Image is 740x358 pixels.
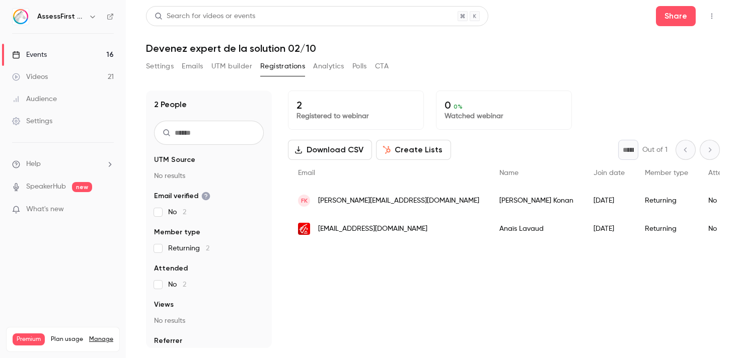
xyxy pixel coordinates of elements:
span: FK [301,196,308,205]
span: Referrer [154,336,182,346]
img: celc.caisse-epargne.fr [298,223,310,235]
span: Attended [708,169,739,176]
a: SpeakerHub [26,182,66,192]
h6: AssessFirst Training [37,12,85,22]
button: Registrations [260,58,305,74]
a: Manage [89,335,113,343]
div: [DATE] [583,215,635,243]
span: new [72,182,92,192]
span: What's new [26,204,64,215]
span: No [168,207,186,217]
button: Create Lists [376,140,451,160]
span: Member type [154,227,200,237]
div: Returning [635,187,698,215]
button: Download CSV [288,140,372,160]
span: 2 [206,245,209,252]
span: No [168,280,186,290]
div: Returning [635,215,698,243]
span: [EMAIL_ADDRESS][DOMAIN_NAME] [318,224,427,234]
span: Views [154,300,174,310]
h1: Devenez expert de la solution 02/10 [146,42,720,54]
span: Member type [645,169,688,176]
h1: 2 People [154,99,187,111]
span: Premium [13,333,45,345]
button: Analytics [313,58,344,74]
span: Help [26,159,41,169]
div: [PERSON_NAME] Konan [489,187,583,215]
div: Audience [12,94,57,104]
button: Polls [352,58,367,74]
button: Share [656,6,696,26]
p: Registered to webinar [297,111,415,121]
div: Settings [12,116,52,126]
span: 2 [183,281,186,288]
p: Out of 1 [642,145,668,155]
span: 2 [183,209,186,216]
span: 0 % [454,103,463,110]
span: Name [499,169,519,176]
div: Videos [12,72,48,82]
span: Attended [154,263,188,274]
span: Plan usage [51,335,83,343]
p: No results [154,316,264,326]
button: UTM builder [211,58,252,74]
span: [PERSON_NAME][EMAIL_ADDRESS][DOMAIN_NAME] [318,196,479,206]
img: AssessFirst Training [13,9,29,25]
div: [DATE] [583,187,635,215]
button: CTA [375,58,389,74]
span: Email verified [154,191,210,201]
span: Email [298,169,315,176]
button: Settings [146,58,174,74]
span: Join date [594,169,625,176]
button: Emails [182,58,203,74]
iframe: Noticeable Trigger [102,205,114,214]
p: Watched webinar [445,111,563,121]
div: Anaïs Lavaud [489,215,583,243]
p: No results [154,171,264,181]
li: help-dropdown-opener [12,159,114,169]
p: 2 [297,99,415,111]
p: 0 [445,99,563,111]
div: Search for videos or events [155,11,255,22]
div: Events [12,50,47,60]
span: UTM Source [154,155,195,165]
span: Returning [168,243,209,253]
